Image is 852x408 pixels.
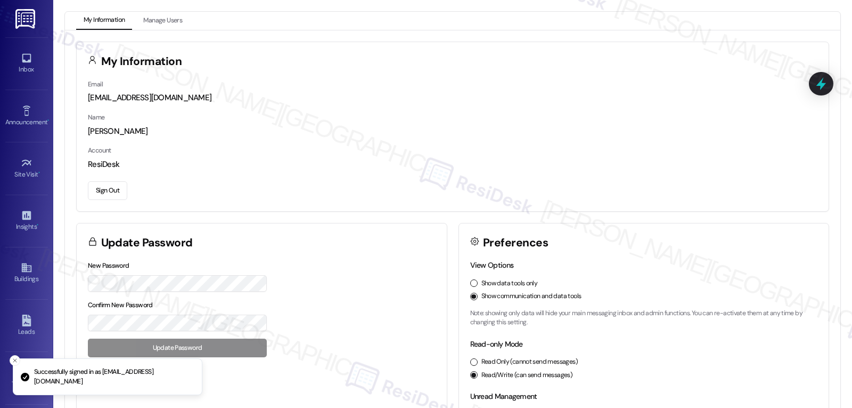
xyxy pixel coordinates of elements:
button: Manage Users [136,12,190,30]
a: Site Visit • [5,154,48,183]
p: Successfully signed in as [EMAIL_ADDRESS][DOMAIN_NAME] [34,367,193,386]
button: Sign Out [88,181,127,200]
p: Note: showing only data will hide your main messaging inbox and admin functions. You can re-activ... [470,309,818,327]
div: [PERSON_NAME] [88,126,817,137]
h3: Preferences [483,237,548,249]
div: ResiDesk [88,159,817,170]
label: Email [88,80,103,89]
div: [EMAIL_ADDRESS][DOMAIN_NAME] [88,92,817,103]
label: Unread Management [470,391,537,401]
h3: Update Password [101,237,193,249]
img: ResiDesk Logo [15,9,37,29]
label: Read Only (cannot send messages) [481,357,578,367]
label: Show data tools only [481,279,538,289]
a: Inbox [5,49,48,78]
span: • [47,117,49,124]
span: • [38,169,40,177]
label: Account [88,146,111,155]
label: View Options [470,260,514,270]
button: My Information [76,12,132,30]
label: Name [88,113,105,122]
label: New Password [88,261,129,270]
label: Show communication and data tools [481,292,581,301]
h3: My Information [101,56,182,67]
label: Confirm New Password [88,301,153,309]
a: Templates • [5,364,48,393]
a: Buildings [5,259,48,287]
span: • [37,221,38,229]
a: Insights • [5,206,48,235]
label: Read-only Mode [470,339,523,349]
button: Close toast [10,355,20,366]
a: Leads [5,311,48,340]
label: Read/Write (can send messages) [481,371,573,380]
